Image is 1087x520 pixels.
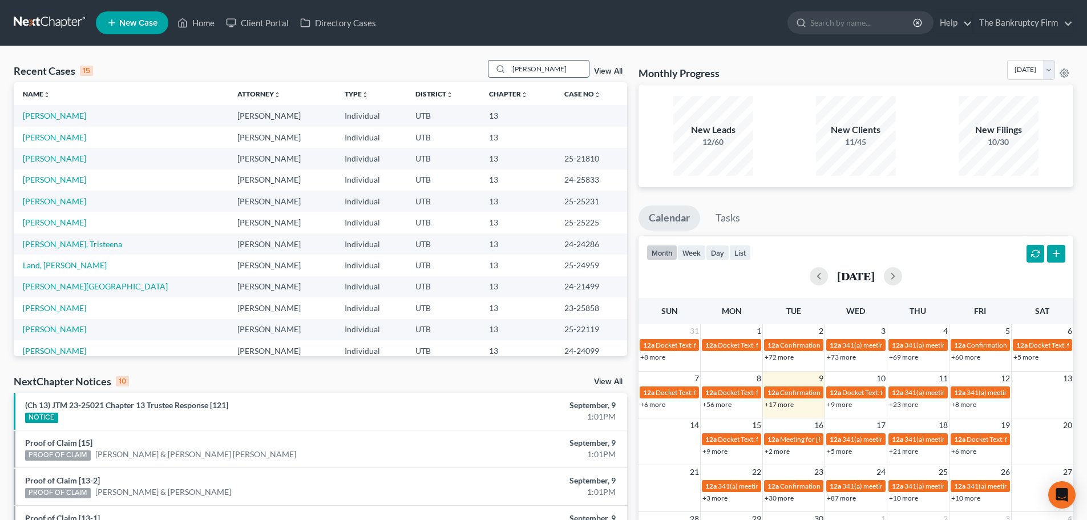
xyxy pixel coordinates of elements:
span: 10 [875,372,887,385]
td: [PERSON_NAME] [228,127,336,148]
td: [PERSON_NAME] [228,170,336,191]
td: 25-22119 [555,319,627,340]
span: 12a [643,341,654,349]
button: day [706,245,729,260]
td: Individual [336,127,406,148]
span: 12a [767,482,779,490]
div: PROOF OF CLAIM [25,450,91,461]
div: New Clients [816,123,896,136]
span: 17 [875,418,887,432]
a: +72 more [765,353,794,361]
button: week [677,245,706,260]
input: Search by name... [810,12,915,33]
span: 12 [1000,372,1011,385]
span: 341(a) meeting for [PERSON_NAME] [904,388,1015,397]
td: UTB [406,105,480,126]
i: unfold_more [274,91,281,98]
div: 12/60 [673,136,753,148]
span: Sat [1035,306,1049,316]
span: 2 [818,324,825,338]
td: 25-24959 [555,255,627,276]
a: Land, [PERSON_NAME] [23,260,107,270]
td: 13 [480,297,555,319]
td: 13 [480,319,555,340]
a: Help [934,13,972,33]
span: 24 [875,465,887,479]
a: +6 more [640,400,665,409]
span: 341(a) meeting for [PERSON_NAME] [842,482,952,490]
span: 12a [830,388,841,397]
span: 12a [954,341,965,349]
td: Individual [336,170,406,191]
span: 12a [830,435,841,444]
td: [PERSON_NAME] [228,105,336,126]
span: 5 [1004,324,1011,338]
a: [PERSON_NAME], Tristeena [23,239,122,249]
div: NOTICE [25,413,58,423]
span: 26 [1000,465,1011,479]
i: unfold_more [43,91,50,98]
a: +23 more [889,400,918,409]
a: +9 more [827,400,852,409]
td: UTB [406,191,480,212]
span: 25 [938,465,949,479]
span: Docket Text: for [PERSON_NAME] [718,435,820,444]
td: [PERSON_NAME] [228,233,336,255]
a: Districtunfold_more [415,90,453,98]
button: month [646,245,677,260]
a: (Ch 13) JTM 23-25021 Chapter 13 Trustee Response [121] [25,400,228,410]
td: Individual [336,191,406,212]
span: New Case [119,19,157,27]
a: +8 more [951,400,976,409]
td: Individual [336,255,406,276]
span: Tue [786,306,801,316]
a: Case Nounfold_more [564,90,601,98]
span: 16 [813,418,825,432]
a: +69 more [889,353,918,361]
a: +3 more [702,494,728,502]
div: 15 [80,66,93,76]
a: [PERSON_NAME] [23,196,86,206]
span: 12a [643,388,654,397]
a: [PERSON_NAME] [23,346,86,356]
h2: [DATE] [837,270,875,282]
span: 22 [751,465,762,479]
span: 3 [880,324,887,338]
td: 13 [480,191,555,212]
h3: Monthly Progress [639,66,720,80]
td: 24-25833 [555,170,627,191]
td: Individual [336,297,406,319]
span: Confirmation hearing for [PERSON_NAME] [780,482,910,490]
span: 341(a) meeting for [PERSON_NAME] [967,388,1077,397]
a: +60 more [951,353,980,361]
div: September, 9 [426,400,616,411]
td: [PERSON_NAME] [228,212,336,233]
a: Client Portal [220,13,294,33]
span: Thu [910,306,926,316]
span: 341(a) meeting for [PERSON_NAME] [718,482,828,490]
a: Proof of Claim [15] [25,438,92,448]
span: 13 [1062,372,1073,385]
a: +10 more [951,494,980,502]
span: Docket Text: for [PERSON_NAME] & [PERSON_NAME] [842,388,1005,397]
a: Tasks [705,205,750,231]
div: 10/30 [959,136,1038,148]
a: +56 more [702,400,732,409]
span: 12a [705,341,717,349]
td: UTB [406,233,480,255]
a: [PERSON_NAME] & [PERSON_NAME] [PERSON_NAME] [95,449,296,460]
td: UTB [406,276,480,297]
a: Chapterunfold_more [489,90,528,98]
span: Docket Text: for [PERSON_NAME] & [PERSON_NAME] [718,341,880,349]
a: +30 more [765,494,794,502]
div: New Filings [959,123,1038,136]
td: 13 [480,276,555,297]
span: 6 [1066,324,1073,338]
span: 7 [693,372,700,385]
span: 341(a) meeting for [PERSON_NAME] [842,341,952,349]
td: [PERSON_NAME] [228,191,336,212]
a: Attorneyunfold_more [237,90,281,98]
div: Open Intercom Messenger [1048,481,1076,509]
span: 12a [767,435,779,444]
a: Calendar [639,205,700,231]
